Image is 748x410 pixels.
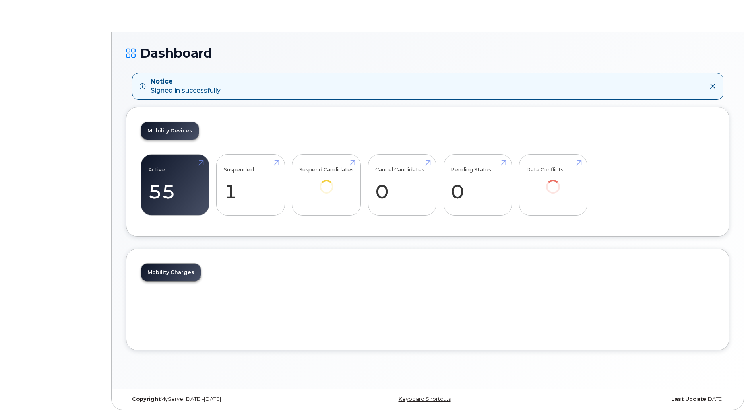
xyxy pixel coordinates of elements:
h1: Dashboard [126,46,729,60]
strong: Last Update [671,396,706,402]
div: MyServe [DATE]–[DATE] [126,396,327,402]
div: Signed in successfully. [151,77,221,95]
a: Suspended 1 [224,159,277,211]
a: Mobility Devices [141,122,199,140]
a: Cancel Candidates 0 [375,159,429,211]
strong: Notice [151,77,221,86]
a: Keyboard Shortcuts [399,396,451,402]
a: Mobility Charges [141,264,201,281]
div: [DATE] [528,396,729,402]
strong: Copyright [132,396,161,402]
a: Pending Status 0 [451,159,504,211]
a: Active 55 [148,159,202,211]
a: Suspend Candidates [299,159,354,204]
a: Data Conflicts [526,159,580,204]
